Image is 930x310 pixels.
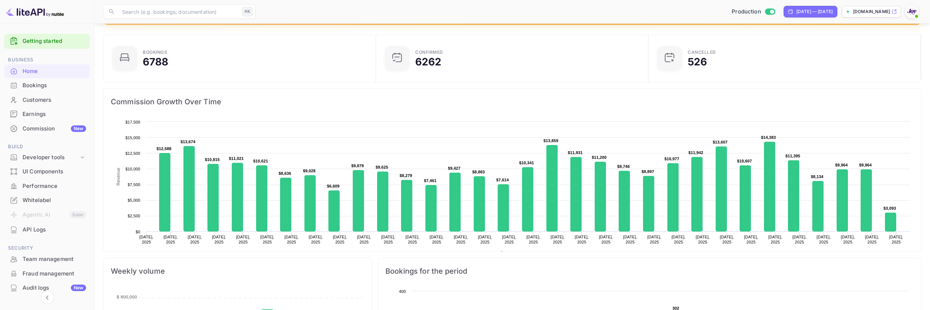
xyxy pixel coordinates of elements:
[496,178,509,182] text: $7,614
[399,289,406,294] text: 400
[376,165,388,169] text: $9,625
[23,284,86,292] div: Audit logs
[279,171,291,176] text: $8,636
[4,93,90,106] a: Customers
[118,4,239,19] input: Search (e.g. bookings, documentation)
[4,78,90,93] div: Bookings
[116,168,121,185] text: Revenue
[23,81,86,90] div: Bookings
[720,235,734,244] text: [DATE], 2025
[23,67,86,76] div: Home
[4,93,90,107] div: Customers
[4,64,90,78] a: Home
[737,159,752,163] text: $10,607
[732,8,761,16] span: Production
[599,235,613,244] text: [DATE], 2025
[4,193,90,207] a: Whitelabel
[454,235,468,244] text: [DATE], 2025
[400,173,412,178] text: $8,279
[4,56,90,64] span: Business
[181,140,196,144] text: $13,674
[519,161,534,165] text: $10,341
[642,169,654,174] text: $8,897
[229,156,244,161] text: $11,021
[4,179,90,193] a: Performance
[253,159,268,163] text: $10,621
[430,235,444,244] text: [DATE], 2025
[424,178,437,183] text: $7,461
[284,235,299,244] text: [DATE], 2025
[744,235,758,244] text: [DATE], 2025
[125,136,140,140] text: $15,000
[415,57,442,67] div: 6262
[889,235,903,244] text: [DATE], 2025
[853,8,890,15] p: [DOMAIN_NAME]
[502,235,516,244] text: [DATE], 2025
[381,235,395,244] text: [DATE], 2025
[448,166,461,170] text: $9,427
[550,235,565,244] text: [DATE], 2025
[139,235,154,244] text: [DATE], 2025
[713,140,728,144] text: $13,607
[4,281,90,294] a: Audit logsNew
[41,291,54,304] button: Collapse navigation
[111,265,364,277] span: Weekly volume
[811,174,824,179] text: $8,134
[23,168,86,176] div: UI Components
[23,125,86,133] div: Commission
[4,267,90,281] div: Fraud management
[23,182,86,190] div: Performance
[163,235,178,244] text: [DATE], 2025
[792,235,806,244] text: [DATE], 2025
[4,244,90,252] span: Security
[125,151,140,156] text: $12,500
[841,235,855,244] text: [DATE], 2025
[671,235,686,244] text: [DATE], 2025
[303,169,316,173] text: $9,028
[4,122,90,135] a: CommissionNew
[205,157,220,162] text: $10,815
[333,235,347,244] text: [DATE], 2025
[592,155,607,160] text: $11,200
[212,235,226,244] text: [DATE], 2025
[865,235,879,244] text: [DATE], 2025
[696,235,710,244] text: [DATE], 2025
[236,235,250,244] text: [DATE], 2025
[768,235,783,244] text: [DATE], 2025
[23,110,86,118] div: Earnings
[688,50,716,55] div: CANCELLED
[23,37,86,45] a: Getting started
[4,34,90,49] div: Getting started
[4,122,90,136] div: CommissionNew
[4,107,90,121] a: Earnings
[23,255,86,263] div: Team management
[111,96,914,108] span: Commission Growth Over Time
[157,146,171,151] text: $12,588
[729,8,778,16] div: Switch to Sandbox mode
[543,138,558,143] text: $13,859
[4,143,90,151] span: Build
[128,182,140,187] text: $7,500
[327,184,340,188] text: $6,609
[506,251,525,256] text: Revenue
[4,281,90,295] div: Audit logsNew
[647,235,662,244] text: [DATE], 2025
[4,252,90,266] a: Team management
[71,285,86,291] div: New
[526,235,541,244] text: [DATE], 2025
[664,157,679,161] text: $10,977
[71,125,86,132] div: New
[575,235,589,244] text: [DATE], 2025
[260,235,274,244] text: [DATE], 2025
[385,265,914,277] span: Bookings for the period
[883,206,896,210] text: $3,093
[351,164,364,168] text: $9,879
[117,294,137,299] tspan: $ 800,000
[4,223,90,237] div: API Logs
[309,235,323,244] text: [DATE], 2025
[125,120,140,124] text: $17,500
